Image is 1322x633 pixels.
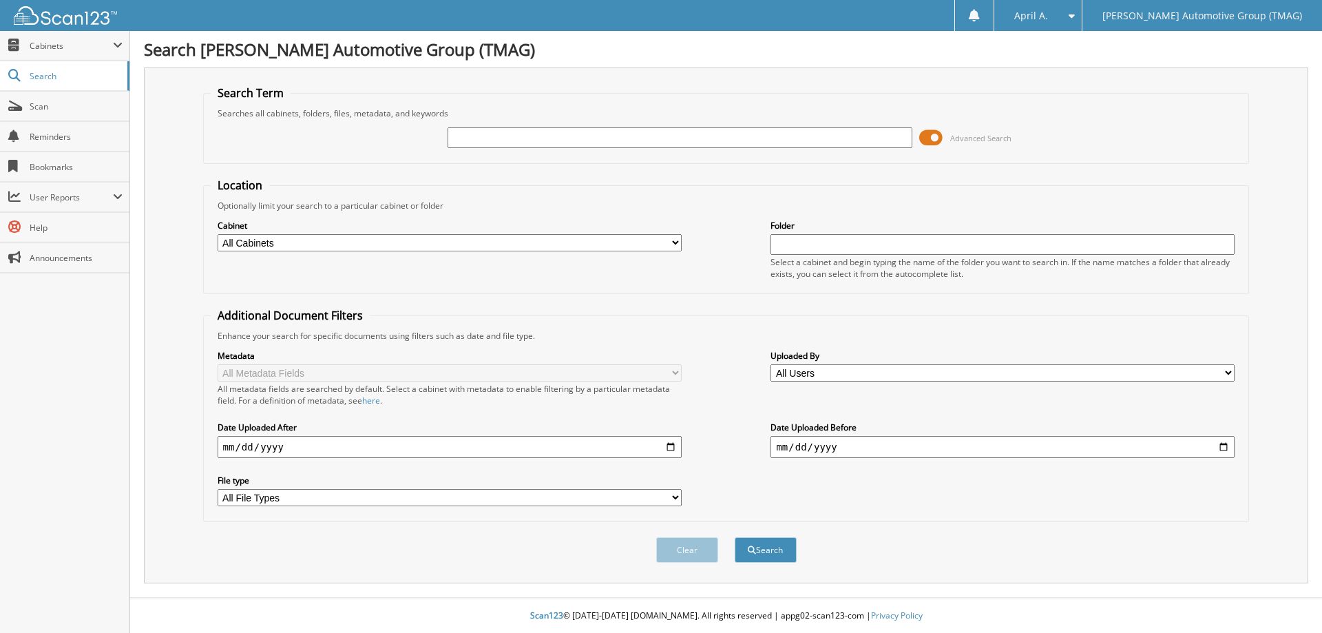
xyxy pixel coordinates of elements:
button: Search [735,537,797,563]
label: Folder [770,220,1235,231]
span: Announcements [30,252,123,264]
div: Searches all cabinets, folders, files, metadata, and keywords [211,107,1242,119]
label: Date Uploaded After [218,422,682,433]
legend: Additional Document Filters [211,308,370,323]
button: Clear [656,537,718,563]
label: Date Uploaded Before [770,422,1235,433]
span: April A. [1014,12,1048,20]
input: start [218,436,682,458]
legend: Location [211,178,269,193]
div: © [DATE]-[DATE] [DOMAIN_NAME]. All rights reserved | appg02-scan123-com | [130,599,1322,633]
span: Cabinets [30,40,113,52]
span: [PERSON_NAME] Automotive Group (TMAG) [1102,12,1302,20]
span: Advanced Search [950,133,1011,143]
div: Select a cabinet and begin typing the name of the folder you want to search in. If the name match... [770,256,1235,280]
span: Bookmarks [30,161,123,173]
legend: Search Term [211,85,291,101]
div: All metadata fields are searched by default. Select a cabinet with metadata to enable filtering b... [218,383,682,406]
span: User Reports [30,191,113,203]
div: Optionally limit your search to a particular cabinet or folder [211,200,1242,211]
h1: Search [PERSON_NAME] Automotive Group (TMAG) [144,38,1308,61]
span: Scan [30,101,123,112]
label: Metadata [218,350,682,362]
a: Privacy Policy [871,610,923,621]
a: here [362,395,380,406]
div: Enhance your search for specific documents using filters such as date and file type. [211,330,1242,342]
label: Uploaded By [770,350,1235,362]
img: scan123-logo-white.svg [14,6,117,25]
input: end [770,436,1235,458]
span: Search [30,70,120,82]
label: Cabinet [218,220,682,231]
label: File type [218,475,682,486]
span: Scan123 [530,610,563,621]
span: Help [30,222,123,234]
span: Reminders [30,131,123,143]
